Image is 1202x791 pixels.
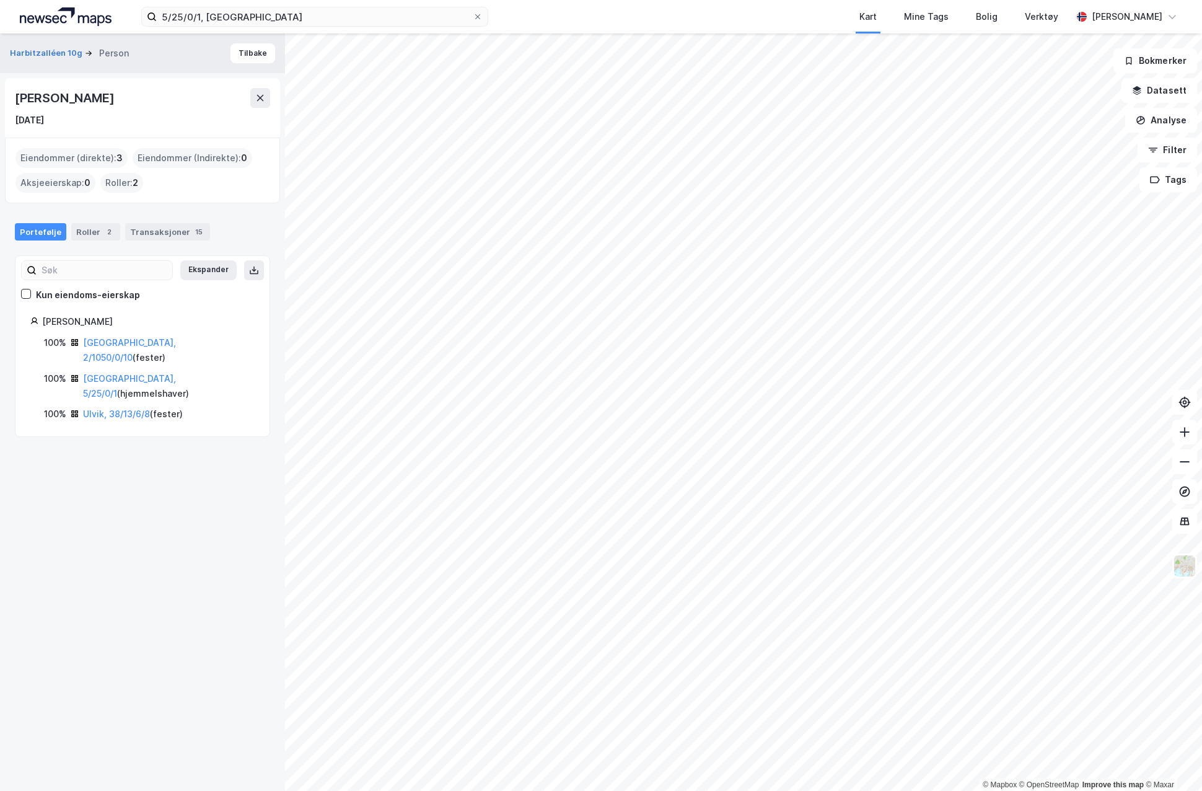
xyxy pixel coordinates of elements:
div: Aksjeeierskap : [15,173,95,193]
button: Filter [1138,138,1197,162]
div: 100% [44,371,66,386]
a: [GEOGRAPHIC_DATA], 5/25/0/1 [83,373,176,399]
div: [PERSON_NAME] [15,88,116,108]
a: [GEOGRAPHIC_DATA], 2/1050/0/10 [83,337,176,363]
div: [PERSON_NAME] [42,314,255,329]
span: 2 [133,175,138,190]
input: Søk på adresse, matrikkel, gårdeiere, leietakere eller personer [157,7,473,26]
div: Roller [71,223,120,241]
div: [DATE] [15,113,44,128]
button: Datasett [1121,78,1197,103]
a: Improve this map [1082,780,1144,789]
button: Bokmerker [1113,48,1197,73]
div: Bolig [976,9,998,24]
a: OpenStreetMap [1019,780,1079,789]
div: Kun eiendoms-eierskap [36,288,140,303]
button: Ekspander [180,260,237,280]
div: 15 [193,226,205,238]
div: 2 [103,226,115,238]
button: Harbitzalléen 10g [10,47,85,60]
div: ( hjemmelshaver ) [83,371,255,401]
div: [PERSON_NAME] [1092,9,1162,24]
div: Person [99,46,129,61]
img: Z [1173,554,1196,578]
div: ( fester ) [83,335,255,365]
div: 100% [44,407,66,422]
div: ( fester ) [83,407,183,422]
div: Portefølje [15,223,66,241]
button: Tags [1139,167,1197,192]
img: logo.a4113a55bc3d86da70a041830d287a7e.svg [20,7,112,26]
div: Eiendommer (Indirekte) : [133,148,252,168]
span: 0 [241,151,247,166]
div: Verktøy [1025,9,1058,24]
div: 100% [44,335,66,350]
div: Kart [859,9,877,24]
div: Roller : [100,173,143,193]
input: Søk [37,261,172,280]
div: Kontrollprogram for chat [1140,731,1202,791]
button: Tilbake [230,43,275,63]
a: Ulvik, 38/13/6/8 [83,409,150,419]
iframe: Chat Widget [1140,731,1202,791]
div: Eiendommer (direkte) : [15,148,128,168]
a: Mapbox [983,780,1017,789]
div: Transaksjoner [125,223,210,241]
button: Analyse [1125,108,1197,133]
div: Mine Tags [904,9,949,24]
span: 0 [84,175,90,190]
span: 3 [116,151,123,166]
